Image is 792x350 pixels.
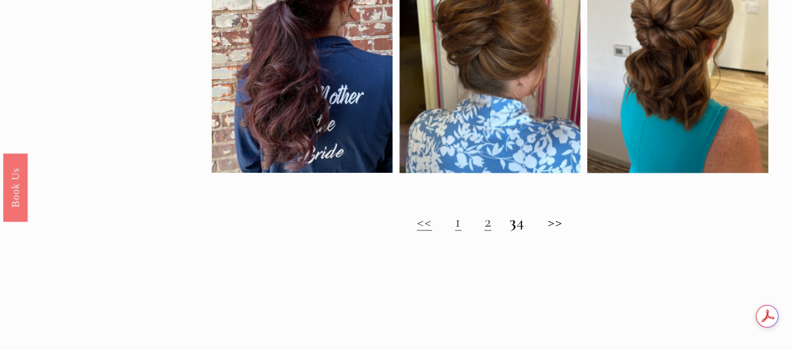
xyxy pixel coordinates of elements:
[484,212,491,231] a: 2
[3,153,28,221] a: Book Us
[455,212,461,231] a: 1
[510,212,517,231] strong: 3
[212,212,768,231] h2: 4 >>
[417,212,433,231] a: <<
